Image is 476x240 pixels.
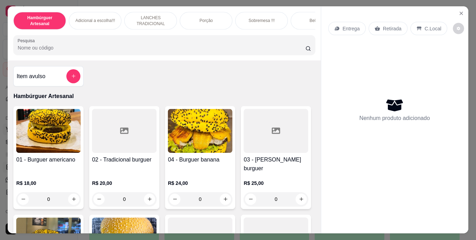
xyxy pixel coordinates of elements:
button: decrease-product-quantity [245,194,256,205]
label: Pesquisa [18,38,37,44]
p: Adicional a escolha!!! [75,18,115,23]
p: Hambúrguer Artesanal [20,15,60,26]
p: C.Local [425,25,442,32]
button: increase-product-quantity [296,194,307,205]
h4: Item avulso [17,72,45,81]
button: Close [455,8,467,19]
p: R$ 18,00 [16,180,81,187]
p: Entrega [343,25,360,32]
button: decrease-product-quantity [169,194,181,205]
button: decrease-product-quantity [453,23,464,34]
h4: 03 - [PERSON_NAME] burguer [244,156,308,172]
p: Porção [199,18,213,23]
button: decrease-product-quantity [93,194,105,205]
p: Retirada [383,25,401,32]
button: decrease-product-quantity [18,194,29,205]
img: product-image [168,109,232,153]
p: Nenhum produto adicionado [359,114,430,122]
p: Bebidas [309,18,325,23]
p: LANCHES TRADICIONAL [130,15,171,26]
h4: 01 - Burguer americano [16,156,81,164]
h4: 02 - Tradicional burguer [92,156,156,164]
p: Sobremesa !!! [248,18,275,23]
img: product-image [16,109,81,153]
p: R$ 24,00 [168,180,232,187]
button: increase-product-quantity [220,194,231,205]
h4: 04 - Burguer banana [168,156,232,164]
button: increase-product-quantity [68,194,79,205]
button: increase-product-quantity [144,194,155,205]
p: Hambúrguer Artesanal [14,92,315,100]
input: Pesquisa [18,44,306,51]
p: R$ 20,00 [92,180,156,187]
button: add-separate-item [67,69,80,83]
p: R$ 25,00 [244,180,308,187]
